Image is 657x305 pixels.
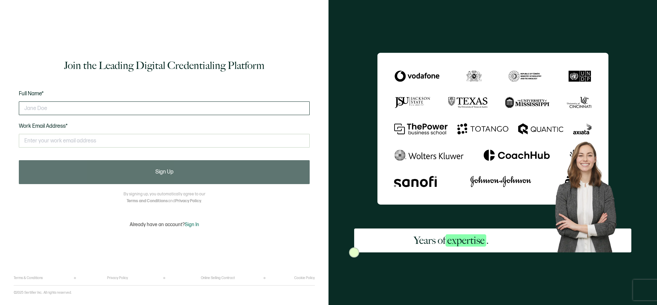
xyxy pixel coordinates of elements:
[294,276,315,280] a: Cookie Policy
[127,198,168,204] a: Terms and Conditions
[446,234,486,247] span: expertise
[130,222,199,227] p: Already have an account?
[64,59,265,72] h1: Join the Leading Digital Credentialing Platform
[19,123,68,129] span: Work Email Address*
[185,222,199,227] span: Sign In
[155,169,173,175] span: Sign Up
[414,234,489,247] h2: Years of .
[548,136,631,252] img: Sertifier Signup - Years of <span class="strong-h">expertise</span>. Hero
[201,276,235,280] a: Online Selling Contract
[19,91,44,97] span: Full Name*
[377,53,608,205] img: Sertifier Signup - Years of <span class="strong-h">expertise</span>.
[19,160,310,184] button: Sign Up
[19,134,310,148] input: Enter your work email address
[124,191,205,205] p: By signing up, you automatically agree to our and .
[107,276,128,280] a: Privacy Policy
[175,198,201,204] a: Privacy Policy
[14,276,43,280] a: Terms & Conditions
[349,247,359,258] img: Sertifier Signup
[14,291,72,295] p: ©2025 Sertifier Inc.. All rights reserved.
[19,101,310,115] input: Jane Doe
